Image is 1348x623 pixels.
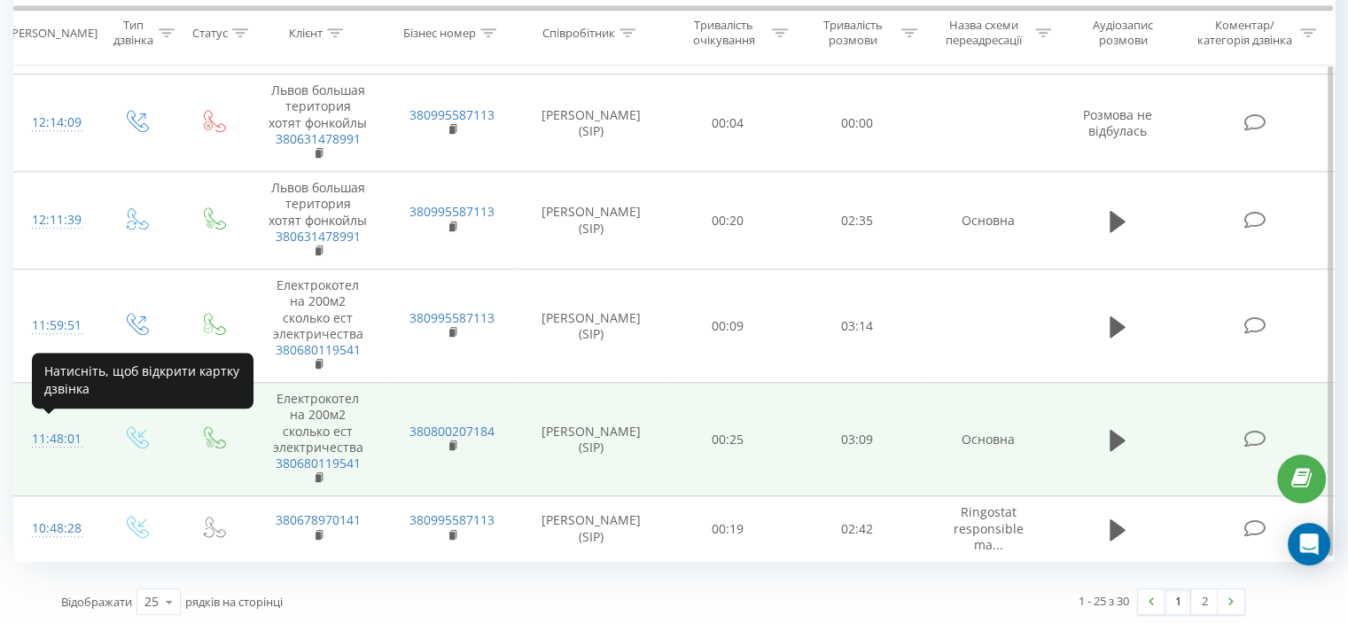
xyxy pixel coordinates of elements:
[251,269,385,383] td: Електрокотел на 200м2 сколько ест электричества
[792,172,921,269] td: 02:35
[403,26,476,41] div: Бізнес номер
[921,383,1055,496] td: Основна
[664,269,792,383] td: 00:09
[32,203,79,238] div: 12:11:39
[792,383,921,496] td: 03:09
[251,74,385,172] td: Львов большая територия хотят фонкойлы
[1288,523,1330,565] div: Open Intercom Messenger
[32,422,79,456] div: 11:48:01
[1191,589,1218,614] a: 2
[664,74,792,172] td: 00:04
[792,74,921,172] td: 00:00
[938,19,1031,49] div: Назва схеми переадресації
[1079,592,1129,610] div: 1 - 25 з 30
[664,172,792,269] td: 00:20
[1165,589,1191,614] a: 1
[409,203,495,220] a: 380995587113
[519,74,664,172] td: [PERSON_NAME] (SIP)
[664,496,792,562] td: 00:19
[542,26,615,41] div: Співробітник
[8,26,97,41] div: [PERSON_NAME]
[519,496,664,562] td: [PERSON_NAME] (SIP)
[289,26,323,41] div: Клієнт
[32,105,79,140] div: 12:14:09
[144,593,159,611] div: 25
[409,511,495,528] a: 380995587113
[185,594,283,610] span: рядків на сторінці
[276,511,361,528] a: 380678970141
[276,130,361,147] a: 380631478991
[1071,19,1175,49] div: Аудіозапис розмови
[1083,106,1152,139] span: Розмова не відбулась
[519,172,664,269] td: [PERSON_NAME] (SIP)
[276,455,361,471] a: 380680119541
[276,228,361,245] a: 380631478991
[808,19,897,49] div: Тривалість розмови
[519,383,664,496] td: [PERSON_NAME] (SIP)
[792,496,921,562] td: 02:42
[276,341,361,358] a: 380680119541
[32,353,253,409] div: Натисніть, щоб відкрити картку дзвінка
[409,423,495,440] a: 380800207184
[664,383,792,496] td: 00:25
[32,511,79,546] div: 10:48:28
[192,26,228,41] div: Статус
[32,308,79,343] div: 11:59:51
[792,269,921,383] td: 03:14
[680,19,768,49] div: Тривалість очікування
[519,269,664,383] td: [PERSON_NAME] (SIP)
[61,594,132,610] span: Відображати
[409,106,495,123] a: 380995587113
[409,309,495,326] a: 380995587113
[251,383,385,496] td: Електрокотел на 200м2 сколько ест электричества
[112,19,153,49] div: Тип дзвінка
[251,172,385,269] td: Львов большая територия хотят фонкойлы
[921,172,1055,269] td: Основна
[1192,19,1296,49] div: Коментар/категорія дзвінка
[954,503,1024,552] span: Ringostat responsible ma...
